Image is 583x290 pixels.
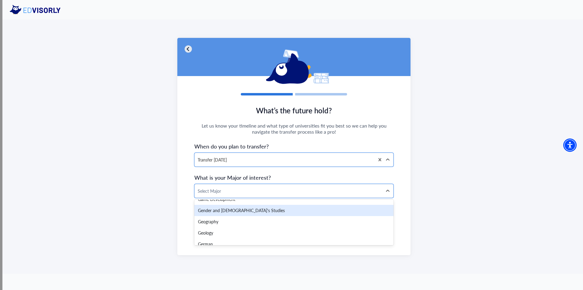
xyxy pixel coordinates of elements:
[198,188,199,194] input: Text field
[563,138,577,152] div: Accessibility Menu
[194,142,394,150] span: When do you plan to transfer?
[194,123,394,135] span: Let us know your timeline and what type of universities fit you best so we can help you navigate ...
[185,45,192,53] img: chevron-left-circle
[198,157,371,163] div: Transfer [DATE]
[194,238,394,250] div: German
[194,173,394,182] span: What is your Major of interest?
[266,49,329,84] img: eddy-reading
[10,5,66,15] img: eddy logo
[194,105,394,115] span: What’s the future hold?
[194,227,394,238] div: Geology
[194,216,394,227] div: Geography
[194,205,394,216] div: Gender and [DEMOGRAPHIC_DATA]'s Studies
